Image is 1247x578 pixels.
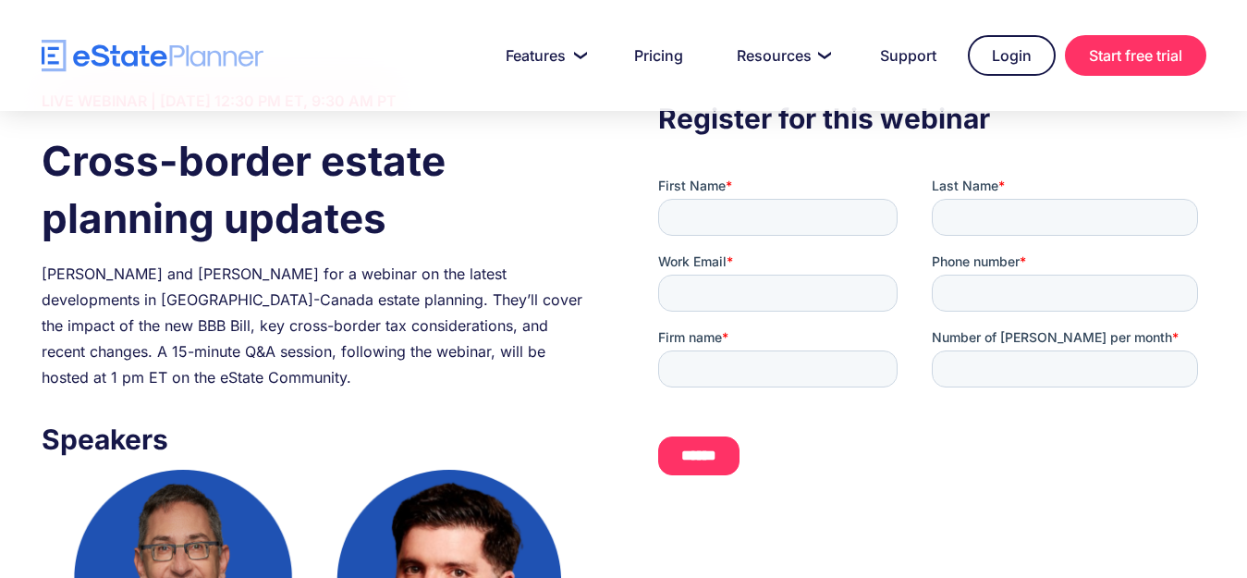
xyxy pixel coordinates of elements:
[968,35,1056,76] a: Login
[42,261,589,390] div: [PERSON_NAME] and [PERSON_NAME] for a webinar on the latest developments in [GEOGRAPHIC_DATA]-Can...
[612,37,705,74] a: Pricing
[42,418,589,461] h3: Speakers
[42,132,589,247] h1: Cross-border estate planning updates
[858,37,959,74] a: Support
[42,40,263,72] a: home
[715,37,849,74] a: Resources
[658,177,1205,491] iframe: Form 0
[1065,35,1206,76] a: Start free trial
[658,97,1205,140] h3: Register for this webinar
[483,37,603,74] a: Features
